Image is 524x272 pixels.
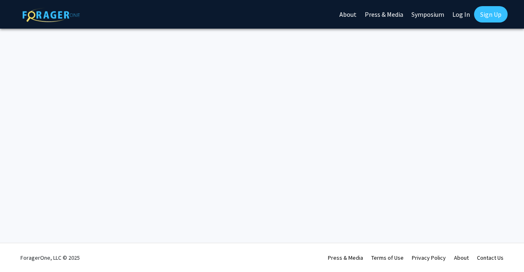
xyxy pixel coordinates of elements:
img: ForagerOne Logo [23,8,80,22]
a: Contact Us [477,254,504,261]
a: Press & Media [328,254,363,261]
div: ForagerOne, LLC © 2025 [20,243,80,272]
a: Privacy Policy [412,254,446,261]
a: Terms of Use [371,254,404,261]
a: Sign Up [474,6,508,22]
a: About [454,254,469,261]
